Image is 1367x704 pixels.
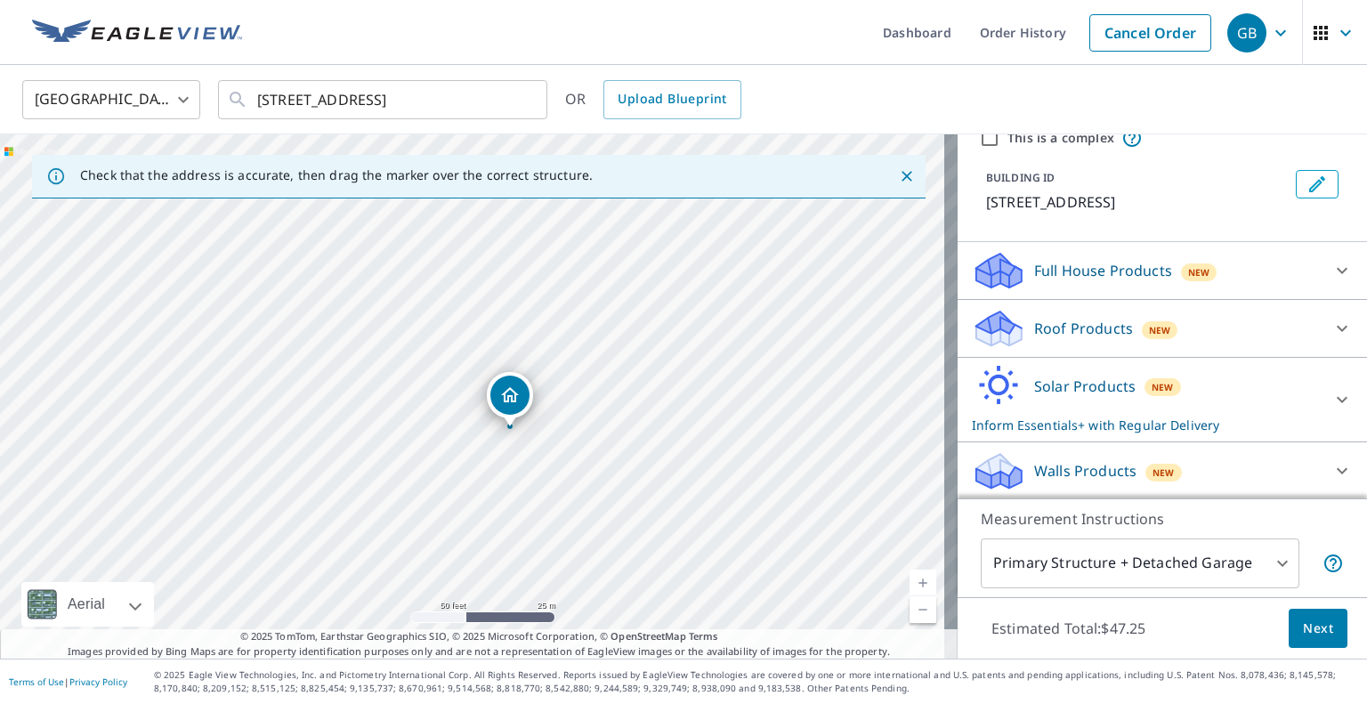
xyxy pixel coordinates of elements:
span: © 2025 TomTom, Earthstar Geographics SIO, © 2025 Microsoft Corporation, © [240,629,718,644]
p: Full House Products [1034,260,1172,281]
div: Aerial [21,582,154,627]
a: Terms [689,629,718,643]
p: BUILDING ID [986,170,1055,185]
div: [GEOGRAPHIC_DATA] [22,75,200,125]
div: Full House ProductsNew [972,249,1353,292]
div: Solar ProductsNewInform Essentials+ with Regular Delivery [972,365,1353,434]
div: Roof ProductsNew [972,307,1353,350]
span: Your report will include the primary structure and a detached garage if one exists. [1323,553,1344,574]
p: Measurement Instructions [981,508,1344,530]
button: Close [895,165,918,188]
label: This is a complex [1007,129,1114,147]
div: Aerial [62,582,110,627]
div: Dropped pin, building 1, Residential property, 4520 Fairfax Ave Dallas, TX 75205 [487,372,533,427]
button: Edit building 1 [1296,170,1339,198]
span: New [1153,465,1175,480]
span: Next [1303,618,1333,640]
span: New [1188,265,1210,279]
img: EV Logo [32,20,242,46]
div: Walls ProductsNew [972,449,1353,492]
div: Primary Structure + Detached Garage [981,538,1299,588]
span: Upload Blueprint [618,88,726,110]
input: Search by address or latitude-longitude [257,75,511,125]
a: OpenStreetMap [611,629,685,643]
a: Terms of Use [9,676,64,688]
p: Estimated Total: $47.25 [977,609,1160,648]
p: Walls Products [1034,460,1136,481]
a: Cancel Order [1089,14,1211,52]
a: Current Level 19, Zoom In [910,570,936,596]
p: © 2025 Eagle View Technologies, Inc. and Pictometry International Corp. All Rights Reserved. Repo... [154,668,1358,695]
p: [STREET_ADDRESS] [986,191,1289,213]
p: Solar Products [1034,376,1136,397]
span: New [1149,323,1171,337]
div: OR [565,80,741,119]
div: GB [1227,13,1266,53]
p: Roof Products [1034,318,1133,339]
p: | [9,676,127,687]
p: Inform Essentials+ with Regular Delivery [972,416,1321,434]
a: Upload Blueprint [603,80,740,119]
span: New [1152,380,1174,394]
a: Current Level 19, Zoom Out [910,596,936,623]
p: Check that the address is accurate, then drag the marker over the correct structure. [80,167,593,183]
a: Privacy Policy [69,676,127,688]
button: Next [1289,609,1347,649]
